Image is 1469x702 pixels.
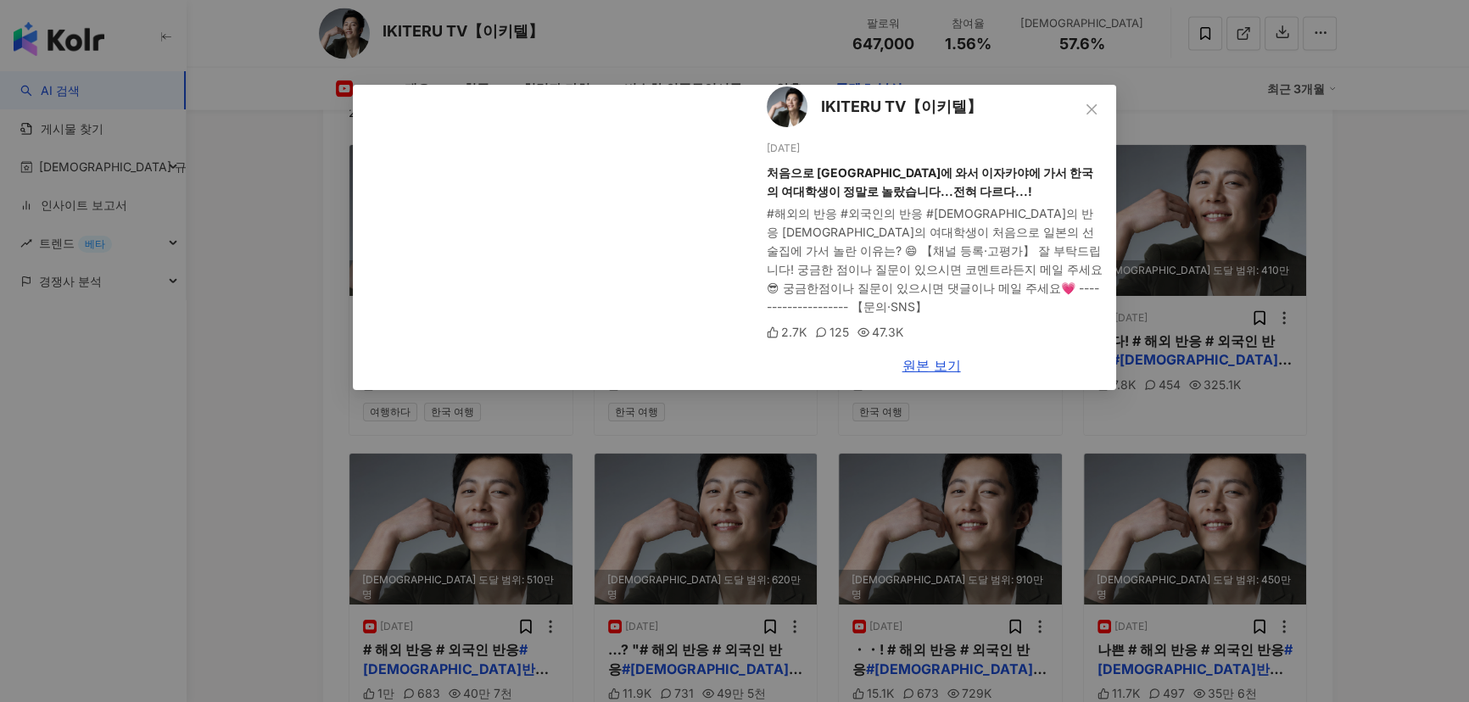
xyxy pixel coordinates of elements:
a: COAL 아바타IKITERU TV【이키텔】 [767,86,1079,127]
img: COAL 아바타 [767,86,807,127]
iframe: 여대생 일본 이자카야 먹방 ㅋ [353,85,740,390]
span: 닫다 [1085,103,1098,116]
a: 원본 보기 [902,357,961,374]
font: #해외의 반응 #외국인의 반응 #[DEMOGRAPHIC_DATA]의 반응 [DEMOGRAPHIC_DATA]의 여대학생이 처음으로 일본의 선술집에 가서 놀란 이유는? 😄 【채널... [767,206,1103,314]
button: 닫다 [1075,92,1109,126]
font: 처음으로 [GEOGRAPHIC_DATA]에 와서 이자카야에 가서 한국의 여대학생이 정말로 놀랐습니다...전혀 다르다...! [767,165,1093,198]
font: IKITERU TV【이키텔】 [821,97,982,115]
font: 2.7K [781,325,807,339]
font: 47.3K [872,325,903,339]
font: [DATE] [767,142,800,154]
font: 125 [829,325,849,339]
